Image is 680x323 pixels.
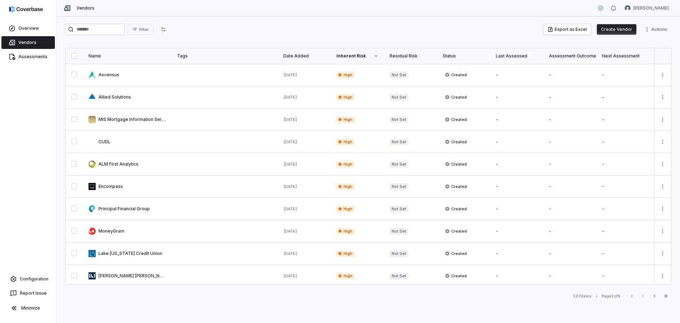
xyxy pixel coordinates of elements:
a: Vendors [1,36,55,49]
td: - [596,176,650,198]
span: [DATE] [283,95,297,100]
button: More actions [657,204,668,214]
span: High [336,250,355,257]
button: Report Issue [3,287,53,300]
button: Minimize [3,301,53,315]
span: Created [445,228,467,234]
a: Overview [1,22,55,35]
td: - [543,108,596,131]
span: Created [445,161,467,167]
button: More actions [657,159,668,169]
td: - [490,198,543,220]
td: - [490,265,543,287]
span: [DATE] [283,184,297,189]
td: - [543,243,596,265]
img: logo-D7KZi-bG.svg [9,6,43,13]
span: High [336,161,355,168]
span: Created [445,206,467,212]
span: Created [445,251,467,256]
button: More actions [657,181,668,192]
td: - [596,243,650,265]
div: Date Added [283,53,325,59]
span: High [336,273,355,279]
td: - [596,198,650,220]
span: Created [445,139,467,145]
span: Not Set [390,139,408,145]
td: - [490,131,543,153]
td: - [543,220,596,243]
button: Brad Babin avatar[PERSON_NAME] [620,3,673,13]
span: Created [445,72,467,78]
span: [PERSON_NAME] [633,5,669,11]
span: [DATE] [283,139,297,144]
td: - [543,176,596,198]
td: - [490,108,543,131]
span: High [336,139,355,145]
div: Next Assessment [602,53,644,59]
span: [DATE] [283,251,297,256]
button: More actions [657,271,668,281]
span: Not Set [390,250,408,257]
button: Create Vendor [597,24,636,35]
div: Assessment Outcome [549,53,591,59]
div: Tags [177,53,272,59]
span: Not Set [390,116,408,123]
span: [DATE] [283,206,297,211]
td: - [543,153,596,176]
span: [DATE] [283,72,297,77]
button: More actions [657,114,668,125]
span: Created [445,94,467,100]
span: [DATE] [283,229,297,234]
div: Inherent Risk [336,53,378,59]
td: - [596,265,650,287]
span: Not Set [390,161,408,168]
img: Brad Babin avatar [625,5,630,11]
td: - [543,265,596,287]
span: Not Set [390,94,408,101]
div: 107 items [573,294,591,299]
button: Export as Excel [543,24,591,35]
td: - [490,243,543,265]
button: More actions [642,24,671,35]
td: - [490,64,543,86]
td: - [596,131,650,153]
button: More actions [657,137,668,147]
button: Filter [127,24,153,35]
div: Page 1 of 5 [602,294,620,299]
td: - [490,153,543,176]
button: More actions [657,69,668,80]
div: Last Assessed [496,53,538,59]
td: - [543,64,596,86]
span: High [336,206,355,212]
span: Not Set [390,183,408,190]
td: - [490,220,543,243]
button: More actions [657,92,668,102]
span: Created [445,184,467,189]
span: High [336,116,355,123]
button: More actions [657,226,668,236]
span: Filter [139,27,149,32]
span: Not Set [390,273,408,279]
td: - [543,198,596,220]
td: - [490,176,543,198]
a: Configuration [3,273,53,285]
a: Assessments [1,50,55,63]
span: High [336,94,355,101]
span: High [336,183,355,190]
div: • [596,294,597,299]
td: - [543,131,596,153]
span: Not Set [390,228,408,235]
div: Residual Risk [390,53,431,59]
td: - [490,86,543,108]
span: Not Set [390,206,408,212]
div: Status [443,53,484,59]
span: High [336,228,355,235]
span: Created [445,117,467,122]
button: More actions [657,248,668,259]
span: [DATE] [283,162,297,167]
div: Name [89,53,166,59]
span: Created [445,273,467,279]
span: [DATE] [283,273,297,278]
td: - [596,64,650,86]
td: - [543,86,596,108]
